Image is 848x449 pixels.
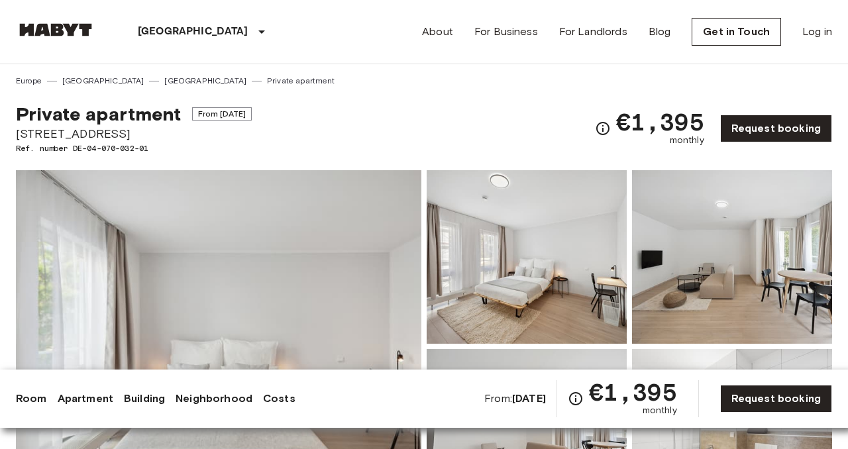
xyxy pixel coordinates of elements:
[16,391,47,407] a: Room
[484,391,546,406] span: From:
[16,142,252,154] span: Ref. number DE-04-070-032-01
[16,125,252,142] span: [STREET_ADDRESS]
[16,103,182,125] span: Private apartment
[474,24,538,40] a: For Business
[263,391,295,407] a: Costs
[643,404,677,417] span: monthly
[16,75,42,87] a: Europe
[16,23,95,36] img: Habyt
[176,391,252,407] a: Neighborhood
[692,18,781,46] a: Get in Touch
[512,392,546,405] b: [DATE]
[62,75,144,87] a: [GEOGRAPHIC_DATA]
[595,121,611,136] svg: Check cost overview for full price breakdown. Please note that discounts apply to new joiners onl...
[192,107,252,121] span: From [DATE]
[720,385,832,413] a: Request booking
[427,170,627,344] img: Picture of unit DE-04-070-032-01
[616,110,704,134] span: €1,395
[422,24,453,40] a: About
[568,391,584,407] svg: Check cost overview for full price breakdown. Please note that discounts apply to new joiners onl...
[138,24,248,40] p: [GEOGRAPHIC_DATA]
[267,75,335,87] a: Private apartment
[670,134,704,147] span: monthly
[802,24,832,40] a: Log in
[632,170,832,344] img: Picture of unit DE-04-070-032-01
[164,75,246,87] a: [GEOGRAPHIC_DATA]
[720,115,832,142] a: Request booking
[58,391,113,407] a: Apartment
[649,24,671,40] a: Blog
[589,380,677,404] span: €1,395
[559,24,627,40] a: For Landlords
[124,391,165,407] a: Building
